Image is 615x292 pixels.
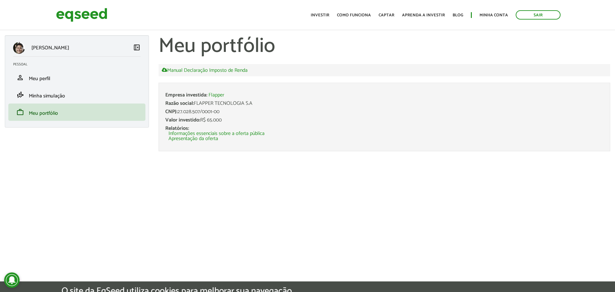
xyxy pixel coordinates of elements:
h2: Pessoal [13,63,145,66]
a: Investir [311,13,329,17]
a: Informações essenciais sobre a oferta pública [168,131,265,136]
span: Empresa investida: [165,91,207,99]
a: Colapsar menu [133,44,141,53]
span: Meu portfólio [29,109,58,118]
div: FLAPPER TECNOLOGIA S.A [165,101,603,106]
a: Captar [379,13,394,17]
a: Manual Declaração Imposto de Renda [162,67,248,73]
a: Sair [516,10,561,20]
a: Flapper [209,93,224,98]
li: Meu perfil [8,69,145,86]
span: CNPJ: [165,107,177,116]
span: Relatórios: [165,124,189,133]
h1: Meu portfólio [159,35,610,58]
span: finance_mode [16,91,24,99]
span: work [16,108,24,116]
div: R$ 65.000 [165,118,603,123]
span: person [16,74,24,81]
div: 27.028.507/0001-00 [165,109,603,114]
a: Aprenda a investir [402,13,445,17]
li: Meu portfólio [8,104,145,121]
a: Como funciona [337,13,371,17]
span: left_panel_close [133,44,141,51]
a: Minha conta [480,13,508,17]
img: EqSeed [56,6,107,23]
a: personMeu perfil [13,74,141,81]
span: Valor investido: [165,116,200,124]
li: Minha simulação [8,86,145,104]
span: Minha simulação [29,92,65,100]
a: Apresentação da oferta [168,136,218,141]
a: finance_modeMinha simulação [13,91,141,99]
p: [PERSON_NAME] [31,45,69,51]
a: Blog [453,13,463,17]
a: workMeu portfólio [13,108,141,116]
span: Razão social: [165,99,194,108]
span: Meu perfil [29,74,50,83]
